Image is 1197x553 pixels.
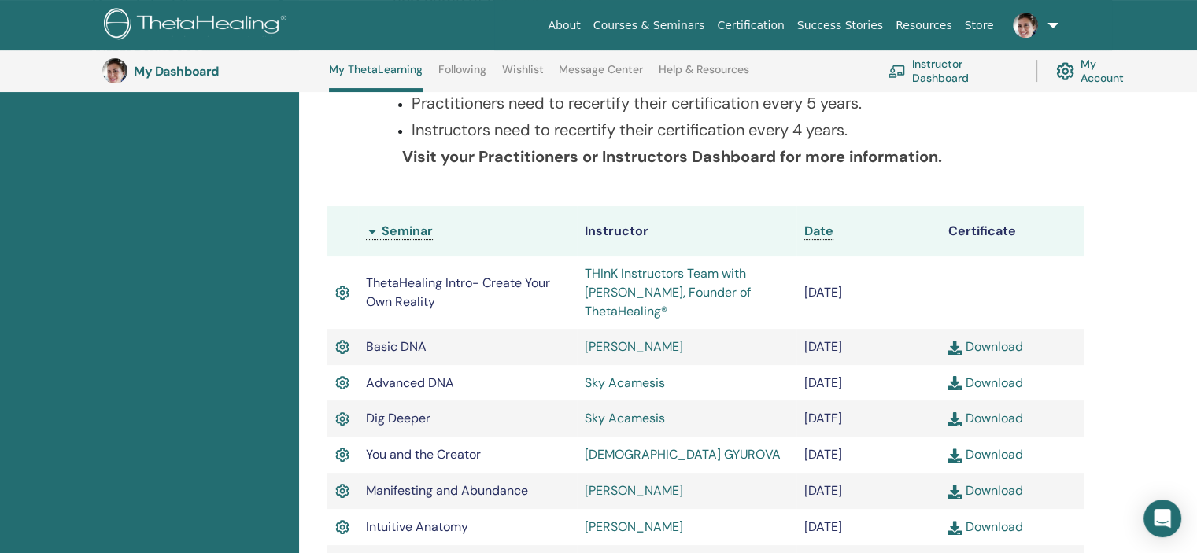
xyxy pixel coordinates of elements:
a: Download [948,446,1022,463]
td: [DATE] [796,473,940,509]
span: Basic DNA [366,338,427,355]
td: [DATE] [796,400,940,437]
a: Date [804,223,833,240]
img: download.svg [948,485,962,499]
img: Active Certificate [335,337,349,357]
span: You and the Creator [366,446,481,463]
img: Active Certificate [335,409,349,429]
a: Courses & Seminars [587,11,711,40]
th: Certificate [940,206,1084,256]
span: Intuitive Anatomy [366,518,468,535]
td: [DATE] [796,329,940,365]
span: Date [804,223,833,239]
a: Help & Resources [659,63,749,88]
a: Download [948,410,1022,426]
span: ThetaHealing Intro- Create Your Own Reality [366,275,550,310]
th: Instructor [577,206,796,256]
img: Active Certificate [335,282,349,303]
div: Open Intercom Messenger [1143,500,1181,537]
td: [DATE] [796,437,940,473]
a: Store [959,11,1000,40]
a: [PERSON_NAME] [585,338,683,355]
span: Dig Deeper [366,410,430,426]
a: Resources [889,11,959,40]
a: Following [438,63,486,88]
a: Wishlist [502,63,544,88]
a: Instructor Dashboard [888,53,1017,88]
img: default.jpg [102,58,127,83]
a: Sky Acamesis [585,410,665,426]
h3: My Dashboard [134,64,291,79]
td: [DATE] [796,365,940,401]
img: download.svg [948,448,962,463]
img: download.svg [948,376,962,390]
a: [DEMOGRAPHIC_DATA] GYUROVA [585,446,781,463]
img: download.svg [948,341,962,355]
a: Certification [711,11,790,40]
a: Download [948,338,1022,355]
td: [DATE] [796,256,940,329]
a: THInK Instructors Team with [PERSON_NAME], Founder of ThetaHealing® [585,265,751,319]
img: download.svg [948,521,962,535]
a: My ThetaLearning [329,63,423,92]
a: Success Stories [791,11,889,40]
img: cog.svg [1056,58,1074,84]
a: Download [948,518,1022,535]
img: chalkboard-teacher.svg [888,65,906,78]
a: Download [948,374,1022,391]
img: default.jpg [1013,13,1038,38]
p: Practitioners need to recertify their certification every 5 years. [412,91,1019,115]
img: logo.png [104,8,292,43]
img: Active Certificate [335,481,349,501]
td: [DATE] [796,509,940,545]
img: Active Certificate [335,517,349,537]
img: Active Certificate [335,444,349,465]
a: About [541,11,586,40]
p: Instructors need to recertify their certification every 4 years. [412,118,1019,142]
a: Sky Acamesis [585,374,665,391]
span: Advanced DNA [366,374,454,391]
a: [PERSON_NAME] [585,518,683,535]
a: Message Center [559,63,643,88]
b: Visit your Practitioners or Instructors Dashboard for more information. [402,146,942,167]
img: download.svg [948,412,962,426]
span: Manifesting and Abundance [366,482,528,499]
a: [PERSON_NAME] [585,482,683,499]
img: Active Certificate [335,373,349,393]
a: My Account [1056,53,1140,88]
a: Download [948,482,1022,499]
